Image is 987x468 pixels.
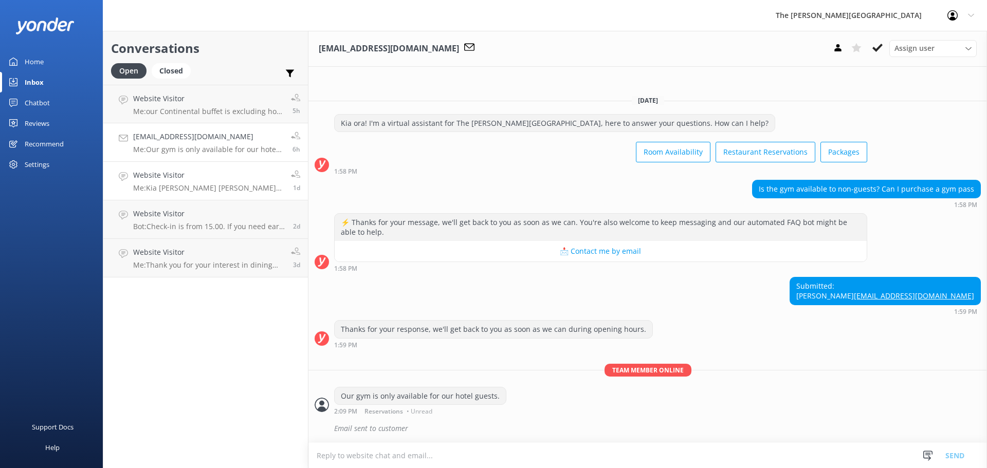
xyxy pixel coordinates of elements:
[293,222,300,231] span: Aug 20 2025 05:29pm (UTC +12:00) Pacific/Auckland
[954,202,977,208] strong: 1:58 PM
[25,72,44,92] div: Inbox
[335,321,652,338] div: Thanks for your response, we'll get back to you as soon as we can during opening hours.
[334,266,357,272] strong: 1:58 PM
[103,200,308,239] a: Website VisitorBot:Check-in is from 15.00. If you need early check-in, it's subject to availabili...
[25,92,50,113] div: Chatbot
[25,113,49,134] div: Reviews
[293,106,300,115] span: Aug 22 2025 02:15pm (UTC +12:00) Pacific/Auckland
[103,239,308,277] a: Website VisitorMe:Thank you for your interest in dining with us at True South Dining Room. While ...
[335,214,867,241] div: ⚡ Thanks for your message, we'll get back to you as soon as we can. You're also welcome to keep m...
[152,63,191,79] div: Closed
[111,63,147,79] div: Open
[133,107,283,116] p: Me: our Continental buffet is excluding hot food.
[25,134,64,154] div: Recommend
[820,142,867,162] button: Packages
[133,183,283,193] p: Me: Kia [PERSON_NAME] [PERSON_NAME], Thank you for your message, Wi will send you the receipt to ...
[293,145,300,154] span: Aug 22 2025 02:09pm (UTC +12:00) Pacific/Auckland
[632,96,664,105] span: [DATE]
[334,420,981,437] div: Email sent to customer
[111,39,300,58] h2: Conversations
[133,260,283,270] p: Me: Thank you for your interest in dining with us at True South Dining Room. While our Snack Food...
[25,51,44,72] div: Home
[133,247,283,258] h4: Website Visitor
[894,43,935,54] span: Assign user
[334,342,357,348] strong: 1:59 PM
[790,308,981,315] div: Aug 22 2025 01:59pm (UTC +12:00) Pacific/Auckland
[103,123,308,162] a: [EMAIL_ADDRESS][DOMAIN_NAME]Me:Our gym is only available for our hotel guests.6h
[133,131,283,142] h4: [EMAIL_ADDRESS][DOMAIN_NAME]
[103,162,308,200] a: Website VisitorMe:Kia [PERSON_NAME] [PERSON_NAME], Thank you for your message, Wi will send you t...
[889,40,977,57] div: Assign User
[133,170,283,181] h4: Website Visitor
[293,260,300,269] span: Aug 19 2025 06:46pm (UTC +12:00) Pacific/Auckland
[407,408,432,415] span: • Unread
[111,65,152,76] a: Open
[15,17,75,34] img: yonder-white-logo.png
[335,115,775,132] div: Kia ora! I'm a virtual assistant for The [PERSON_NAME][GEOGRAPHIC_DATA], here to answer your ques...
[25,154,49,175] div: Settings
[133,222,285,231] p: Bot: Check-in is from 15.00. If you need early check-in, it's subject to availability and fees ma...
[752,201,981,208] div: Aug 22 2025 01:58pm (UTC +12:00) Pacific/Auckland
[103,85,308,123] a: Website VisitorMe:our Continental buffet is excluding hot food.5h
[334,265,867,272] div: Aug 22 2025 01:58pm (UTC +12:00) Pacific/Auckland
[334,341,653,348] div: Aug 22 2025 01:59pm (UTC +12:00) Pacific/Auckland
[334,408,357,415] strong: 2:09 PM
[334,169,357,175] strong: 1:58 PM
[32,417,74,437] div: Support Docs
[636,142,710,162] button: Room Availability
[364,408,403,415] span: Reservations
[319,42,459,55] h3: [EMAIL_ADDRESS][DOMAIN_NAME]
[133,208,285,219] h4: Website Visitor
[716,142,815,162] button: Restaurant Reservations
[293,183,300,192] span: Aug 21 2025 05:40am (UTC +12:00) Pacific/Auckland
[45,437,60,458] div: Help
[133,145,283,154] p: Me: Our gym is only available for our hotel guests.
[790,277,980,305] div: Submitted: [PERSON_NAME]
[315,420,981,437] div: 2025-08-22T02:13:23.062
[334,167,867,175] div: Aug 22 2025 01:58pm (UTC +12:00) Pacific/Auckland
[133,93,283,104] h4: Website Visitor
[753,180,980,198] div: Is the gym available to non-guests? Can I purchase a gym pass
[954,309,977,315] strong: 1:59 PM
[854,291,974,301] a: [EMAIL_ADDRESS][DOMAIN_NAME]
[335,387,506,405] div: Our gym is only available for our hotel guests.
[335,241,867,261] button: 📩 Contact me by email
[152,65,196,76] a: Closed
[334,407,506,415] div: Aug 22 2025 02:09pm (UTC +12:00) Pacific/Auckland
[605,364,691,377] span: Team member online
